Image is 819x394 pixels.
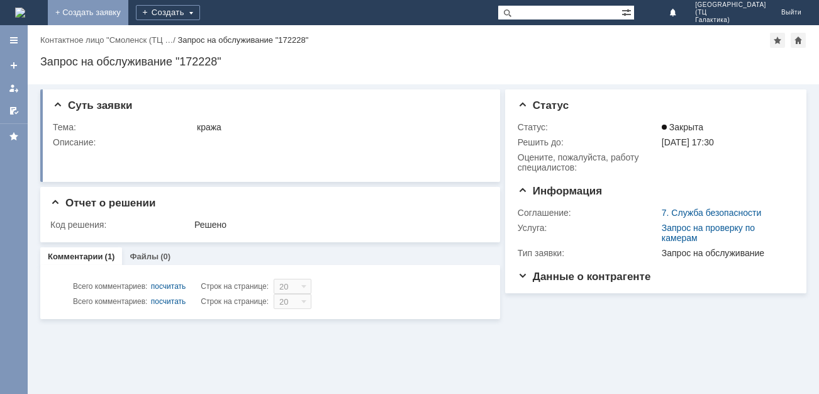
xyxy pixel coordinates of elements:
a: Мои согласования [4,101,24,121]
span: Расширенный поиск [621,6,634,18]
a: Контактное лицо "Смоленск (ТЦ … [40,35,173,45]
img: logo [15,8,25,18]
span: Всего комментариев: [73,297,147,306]
a: Файлы [130,252,159,261]
div: Тема: [53,122,194,132]
div: Создать [136,5,200,20]
div: кража [197,122,483,132]
a: 7. Служба безопасности [662,208,761,218]
div: Запрос на обслуживание "172228" [40,55,806,68]
div: Услуга: [518,223,659,233]
div: Oцените, пожалуйста, работу специалистов: [518,152,659,172]
span: Отчет о решении [50,197,155,209]
div: Тип заявки: [518,248,659,258]
div: (1) [105,252,115,261]
a: Мои заявки [4,78,24,98]
span: Данные о контрагенте [518,271,651,283]
div: посчитать [151,279,186,294]
div: Решено [194,220,483,230]
span: Закрыта [662,122,703,132]
span: Галактика) [695,16,766,24]
span: [GEOGRAPHIC_DATA] [695,1,766,9]
span: Статус [518,99,569,111]
div: Добавить в избранное [770,33,785,48]
a: Комментарии [48,252,103,261]
span: Суть заявки [53,99,132,111]
div: Запрос на обслуживание [662,248,789,258]
i: Строк на странице: [73,294,269,309]
div: посчитать [151,294,186,309]
a: Запрос на проверку по камерам [662,223,755,243]
div: Код решения: [50,220,192,230]
span: Информация [518,185,602,197]
div: Статус: [518,122,659,132]
a: Перейти на домашнюю страницу [15,8,25,18]
div: / [40,35,177,45]
div: Запрос на обслуживание "172228" [177,35,308,45]
div: (0) [160,252,170,261]
div: Сделать домашней страницей [791,33,806,48]
div: Соглашение: [518,208,659,218]
div: Решить до: [518,137,659,147]
i: Строк на странице: [73,279,269,294]
span: [DATE] 17:30 [662,137,714,147]
span: (ТЦ [695,9,766,16]
a: Создать заявку [4,55,24,76]
span: Всего комментариев: [73,282,147,291]
div: Описание: [53,137,486,147]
